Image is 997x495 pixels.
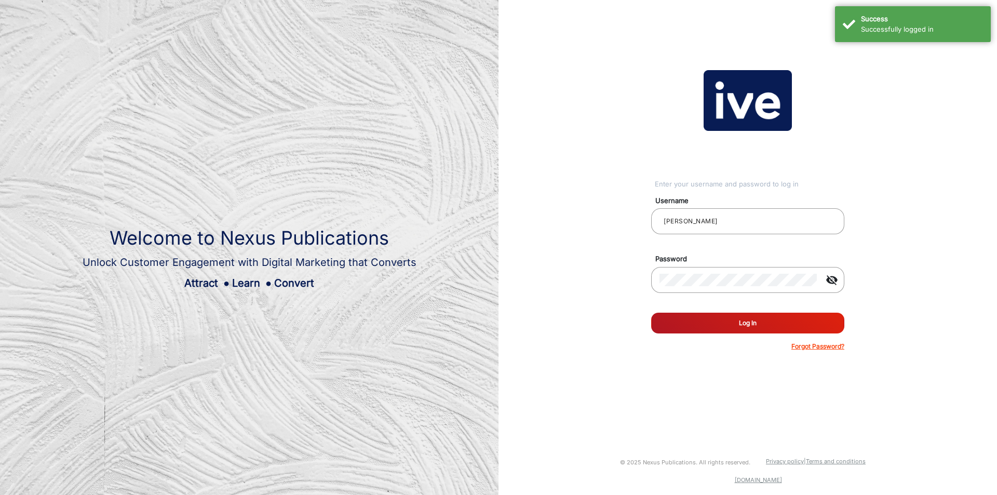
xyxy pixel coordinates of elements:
div: Successfully logged in [861,24,983,35]
span: ● [265,277,272,289]
mat-label: Username [648,196,856,206]
mat-icon: visibility_off [819,274,844,286]
div: Unlock Customer Engagement with Digital Marketing that Converts [83,255,416,270]
button: Log In [651,313,844,333]
div: Enter your username and password to log in [655,179,844,190]
input: Your username [659,215,836,228]
p: Forgot Password? [791,342,844,351]
a: | [804,458,806,465]
a: Terms and conditions [806,458,866,465]
a: [DOMAIN_NAME] [735,476,782,484]
small: © 2025 Nexus Publications. All rights reserved. [620,459,750,466]
a: Privacy policy [766,458,804,465]
mat-label: Password [648,254,856,264]
div: Attract Learn Convert [83,275,416,291]
h1: Welcome to Nexus Publications [83,227,416,249]
div: Success [861,14,983,24]
span: ● [223,277,230,289]
img: vmg-logo [704,70,792,131]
